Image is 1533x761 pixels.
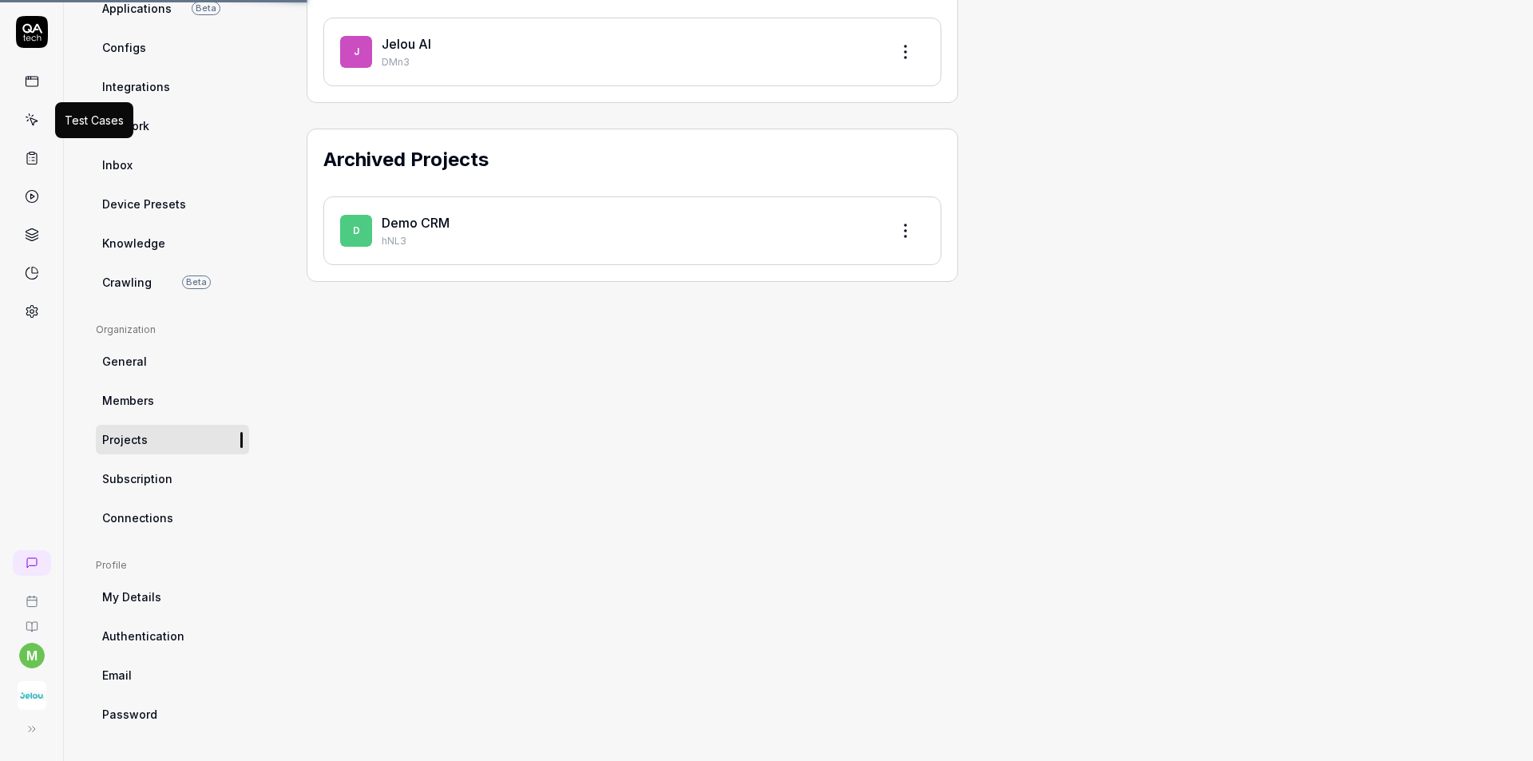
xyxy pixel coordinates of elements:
[96,621,249,651] a: Authentication
[6,582,57,608] a: Book a call with us
[102,392,154,409] span: Members
[96,660,249,690] a: Email
[102,589,161,605] span: My Details
[96,228,249,258] a: Knowledge
[96,425,249,454] a: Projects
[96,386,249,415] a: Members
[96,150,249,180] a: Inbox
[96,111,249,141] a: Network
[96,347,249,376] a: General
[382,55,877,69] p: DMn3
[382,36,431,52] a: Jelou AI
[19,643,45,668] button: m
[102,431,148,448] span: Projects
[340,215,372,247] span: D
[96,33,249,62] a: Configs
[6,668,57,713] button: Jelou AI Logo
[96,323,249,337] div: Organization
[96,189,249,219] a: Device Presets
[13,550,51,576] a: New conversation
[102,667,132,684] span: Email
[96,700,249,729] a: Password
[96,503,249,533] a: Connections
[102,353,147,370] span: General
[102,196,186,212] span: Device Presets
[340,36,372,68] span: J
[382,234,877,248] p: hNL3
[182,275,211,289] span: Beta
[102,157,133,173] span: Inbox
[102,628,184,644] span: Authentication
[96,72,249,101] a: Integrations
[65,112,124,129] div: Test Cases
[102,509,173,526] span: Connections
[96,268,249,297] a: CrawlingBeta
[102,706,157,723] span: Password
[102,274,152,291] span: Crawling
[96,582,249,612] a: My Details
[6,608,57,633] a: Documentation
[102,39,146,56] span: Configs
[102,235,165,252] span: Knowledge
[382,213,877,232] div: Demo CRM
[323,145,489,174] h2: Archived Projects
[192,2,220,15] span: Beta
[96,464,249,493] a: Subscription
[18,681,46,710] img: Jelou AI Logo
[102,470,172,487] span: Subscription
[102,78,170,95] span: Integrations
[96,558,249,573] div: Profile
